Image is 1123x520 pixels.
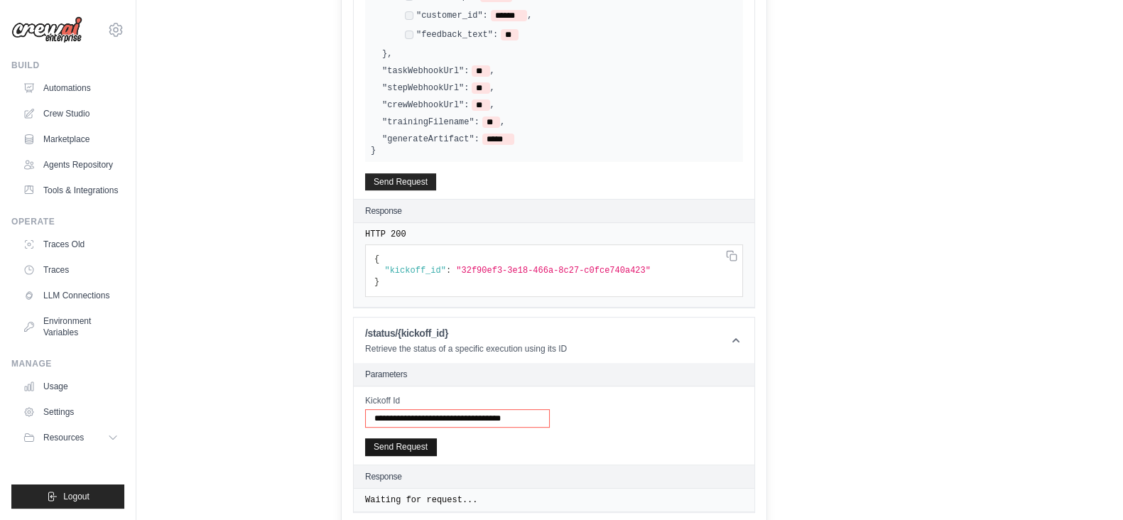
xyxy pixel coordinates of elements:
[365,229,743,240] pre: HTTP 200
[527,10,532,21] span: ,
[365,369,743,380] h2: Parameters
[490,82,495,94] span: ,
[374,254,379,264] span: {
[17,102,124,125] a: Crew Studio
[365,326,567,340] h1: /status/{kickoff_id}
[374,277,379,287] span: }
[17,426,124,449] button: Resources
[416,10,488,21] label: "customer_id":
[382,48,387,60] span: }
[11,16,82,43] img: Logo
[490,65,495,77] span: ,
[17,284,124,307] a: LLM Connections
[365,438,436,455] button: Send Request
[63,491,89,502] span: Logout
[382,65,469,77] label: "taskWebhookUrl":
[17,77,124,99] a: Automations
[384,266,445,276] span: "kickoff_id"
[17,310,124,344] a: Environment Variables
[11,216,124,227] div: Operate
[17,375,124,398] a: Usage
[416,29,498,40] label: "feedback_text":
[365,471,402,482] h2: Response
[365,395,550,406] label: Kickoff Id
[387,48,392,60] span: ,
[446,266,451,276] span: :
[456,266,651,276] span: "32f90ef3-3e18-466a-8c27-c0fce740a423"
[365,205,402,217] h2: Response
[17,259,124,281] a: Traces
[17,179,124,202] a: Tools & Integrations
[11,60,124,71] div: Build
[11,358,124,369] div: Manage
[11,484,124,509] button: Logout
[365,343,567,354] p: Retrieve the status of a specific execution using its ID
[371,146,376,156] span: }
[17,233,124,256] a: Traces Old
[500,117,505,128] span: ,
[43,432,84,443] span: Resources
[382,134,479,145] label: "generateArtifact":
[382,82,469,94] label: "stepWebhookUrl":
[365,494,743,506] pre: Waiting for request...
[382,117,479,128] label: "trainingFilename":
[365,173,436,190] button: Send Request
[17,153,124,176] a: Agents Repository
[382,99,469,111] label: "crewWebhookUrl":
[17,401,124,423] a: Settings
[490,99,495,111] span: ,
[17,128,124,151] a: Marketplace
